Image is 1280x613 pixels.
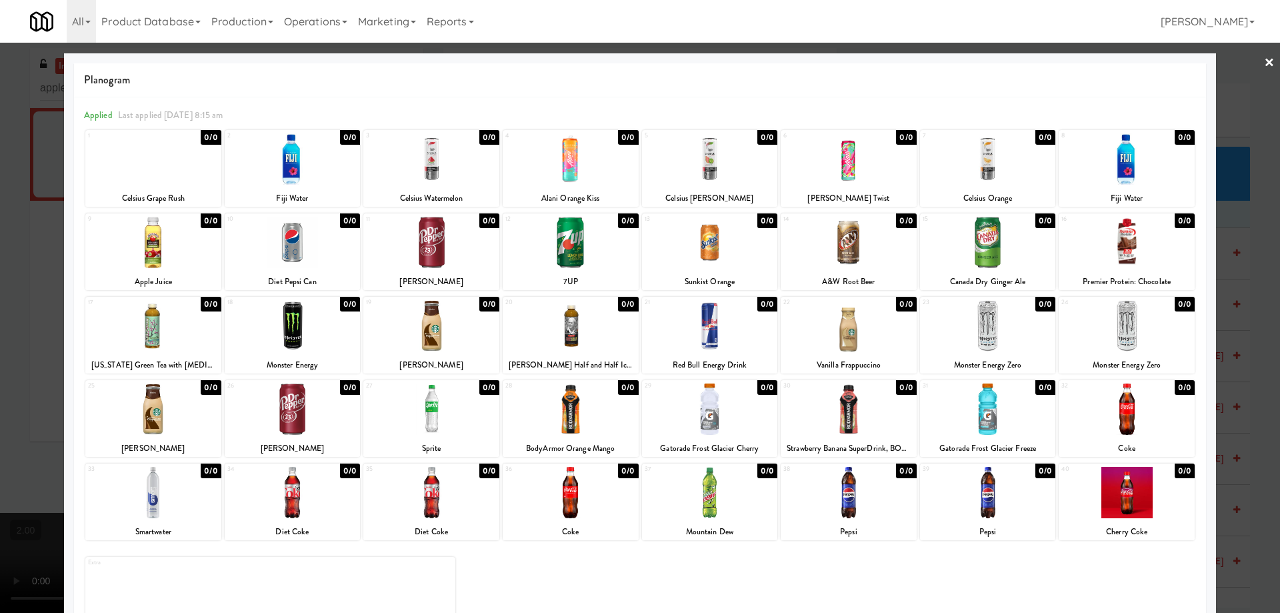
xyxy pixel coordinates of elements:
div: 320/0Coke [1059,380,1195,457]
div: 4 [505,130,571,141]
div: 0/0 [479,213,499,228]
div: 12 [505,213,571,225]
div: Cherry Coke [1059,524,1195,540]
div: Alani Orange Kiss [505,190,637,207]
div: 36 [505,464,571,475]
div: Celsius Watermelon [365,190,497,207]
div: 18 [227,297,293,308]
div: [PERSON_NAME] [365,357,497,374]
div: 32 [1061,380,1127,392]
div: 0/0 [201,213,221,228]
div: [PERSON_NAME] Twist [781,190,917,207]
div: 270/0Sprite [363,380,499,457]
div: 90/0Apple Juice [85,213,221,290]
span: Applied [84,109,113,121]
div: [PERSON_NAME] [85,440,221,457]
div: 0/0 [618,213,638,228]
div: 34 [227,464,293,475]
div: 0/0 [896,380,916,395]
div: Diet Pepsi Can [227,273,359,290]
div: 14 [783,213,849,225]
div: Monster Energy Zero [1059,357,1195,374]
div: 39 [923,464,988,475]
div: 0/0 [201,130,221,145]
div: 120/07UP [503,213,639,290]
div: 390/0Pepsi [920,464,1056,540]
div: 0/0 [757,380,777,395]
div: Diet Coke [363,524,499,540]
div: 0/0 [201,380,221,395]
div: 23 [923,297,988,308]
a: × [1264,43,1275,84]
div: BodyArmor Orange Mango [503,440,639,457]
div: Canada Dry Ginger Ale [920,273,1056,290]
div: 350/0Diet Coke [363,464,499,540]
div: 310/0Gatorade Frost Glacier Freeze [920,380,1056,457]
div: 370/0Mountain Dew [642,464,778,540]
div: 280/0BodyArmor Orange Mango [503,380,639,457]
div: 0/0 [1175,213,1195,228]
div: 230/0Monster Energy Zero [920,297,1056,374]
div: Pepsi [781,524,917,540]
div: 31 [923,380,988,392]
div: [PERSON_NAME] [363,357,499,374]
div: Sprite [365,440,497,457]
div: [PERSON_NAME] [87,440,219,457]
div: 11 [366,213,431,225]
div: 0/0 [1175,380,1195,395]
div: 250/0[PERSON_NAME] [85,380,221,457]
div: Monster Energy Zero [1061,357,1193,374]
div: 300/0Strawberry Banana SuperDrink, BODYARMOR [781,380,917,457]
div: Diet Coke [225,524,361,540]
div: A&W Root Beer [783,273,915,290]
div: 0/0 [1175,130,1195,145]
div: 0/0 [340,130,360,145]
div: Vanilla Frappuccino [783,357,915,374]
div: Monster Energy Zero [920,357,1056,374]
div: Extra [88,557,270,568]
div: 30 [783,380,849,392]
div: 30/0Celsius Watermelon [363,130,499,207]
div: Pepsi [783,524,915,540]
div: 360/0Coke [503,464,639,540]
div: 210/0Red Bull Energy Drink [642,297,778,374]
div: 2 [227,130,293,141]
div: 220/0Vanilla Frappuccino [781,297,917,374]
div: 20/0Fiji Water [225,130,361,207]
div: A&W Root Beer [781,273,917,290]
div: 290/0Gatorade Frost Glacier Cherry [642,380,778,457]
div: [PERSON_NAME] Twist [783,190,915,207]
div: 38 [783,464,849,475]
div: 21 [645,297,710,308]
div: 22 [783,297,849,308]
div: 0/0 [479,130,499,145]
div: 13 [645,213,710,225]
div: 26 [227,380,293,392]
div: Alani Orange Kiss [503,190,639,207]
div: Canada Dry Ginger Ale [922,273,1054,290]
div: Coke [503,524,639,540]
div: 0/0 [757,213,777,228]
div: Strawberry Banana SuperDrink, BODYARMOR [783,440,915,457]
div: 0/0 [1175,464,1195,478]
div: 17 [88,297,153,308]
div: Fiji Water [1059,190,1195,207]
div: 180/0Monster Energy [225,297,361,374]
div: 50/0Celsius [PERSON_NAME] [642,130,778,207]
div: 110/0[PERSON_NAME] [363,213,499,290]
div: 29 [645,380,710,392]
div: 170/0[US_STATE] Green Tea with [MEDICAL_DATA] and Honey [85,297,221,374]
div: [PERSON_NAME] [365,273,497,290]
div: Gatorade Frost Glacier Freeze [922,440,1054,457]
div: Gatorade Frost Glacier Cherry [642,440,778,457]
div: 40 [1061,464,1127,475]
div: 0/0 [896,213,916,228]
div: 0/0 [618,380,638,395]
div: [US_STATE] Green Tea with [MEDICAL_DATA] and Honey [87,357,219,374]
div: 0/0 [340,213,360,228]
div: 15 [923,213,988,225]
div: Vanilla Frappuccino [781,357,917,374]
div: 40/0Alani Orange Kiss [503,130,639,207]
div: 27 [366,380,431,392]
div: 25 [88,380,153,392]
